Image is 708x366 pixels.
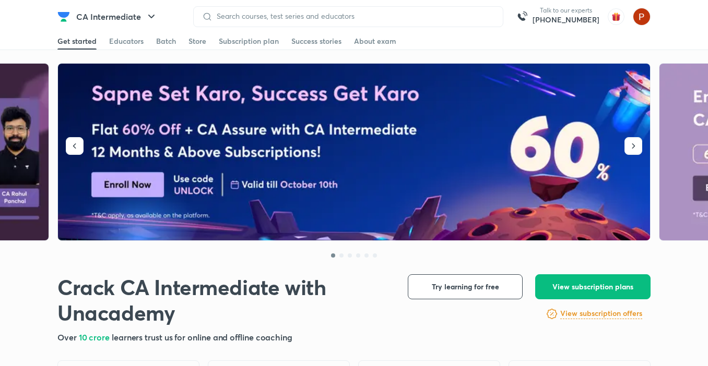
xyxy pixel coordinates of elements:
[535,274,651,299] button: View subscription plans
[70,6,164,27] button: CA Intermediate
[188,33,206,50] a: Store
[57,10,70,23] img: Company Logo
[213,12,494,20] input: Search courses, test series and educators
[156,36,176,46] div: Batch
[608,8,624,25] img: avatar
[109,36,144,46] div: Educators
[109,33,144,50] a: Educators
[354,36,396,46] div: About exam
[57,274,391,325] h1: Crack CA Intermediate with Unacademy
[57,36,97,46] div: Get started
[560,308,642,320] a: View subscription offers
[354,33,396,50] a: About exam
[512,6,533,27] img: call-us
[57,33,97,50] a: Get started
[560,308,642,319] h6: View subscription offers
[291,36,341,46] div: Success stories
[57,332,79,343] span: Over
[112,332,292,343] span: learners trust us for online and offline coaching
[633,8,651,26] img: Palak
[552,282,633,292] span: View subscription plans
[219,36,279,46] div: Subscription plan
[219,33,279,50] a: Subscription plan
[533,6,599,15] p: Talk to our experts
[408,274,523,299] button: Try learning for free
[79,332,112,343] span: 10 crore
[188,36,206,46] div: Store
[156,33,176,50] a: Batch
[432,282,499,292] span: Try learning for free
[291,33,341,50] a: Success stories
[533,15,599,25] a: [PHONE_NUMBER]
